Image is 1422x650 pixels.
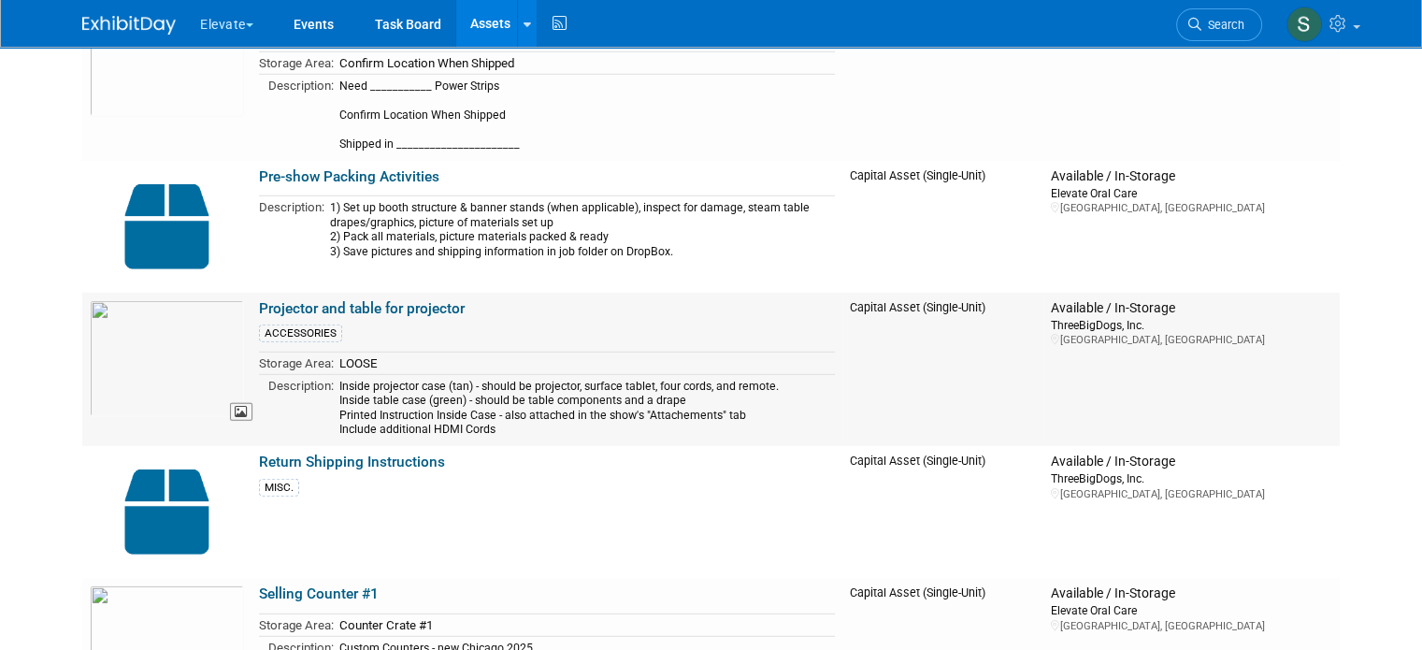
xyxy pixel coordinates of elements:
[842,293,1043,447] td: Capital Asset (Single-Unit)
[339,79,835,152] div: Need ___________ Power Strips Confirm Location When Shipped Shipped in ______________________
[1051,585,1332,602] div: Available / In-Storage
[259,479,299,497] div: MISC.
[1051,168,1332,185] div: Available / In-Storage
[90,168,244,285] img: Capital-Asset-Icon-2.png
[1176,8,1262,41] a: Search
[1051,454,1332,470] div: Available / In-Storage
[1051,300,1332,317] div: Available / In-Storage
[259,356,334,370] span: Storage Area:
[330,201,835,258] div: 1) Set up booth structure & banner stands (when applicable), inspect for damage, steam table drap...
[334,353,835,375] td: LOOSE
[230,403,252,421] span: View Asset Images
[259,75,334,153] td: Description:
[1051,185,1332,201] div: Elevate Oral Care
[1051,619,1332,633] div: [GEOGRAPHIC_DATA], [GEOGRAPHIC_DATA]
[259,618,334,632] span: Storage Area:
[1051,333,1332,347] div: [GEOGRAPHIC_DATA], [GEOGRAPHIC_DATA]
[842,161,1043,293] td: Capital Asset (Single-Unit)
[1201,18,1244,32] span: Search
[1051,201,1332,215] div: [GEOGRAPHIC_DATA], [GEOGRAPHIC_DATA]
[1051,487,1332,501] div: [GEOGRAPHIC_DATA], [GEOGRAPHIC_DATA]
[1051,602,1332,618] div: Elevate Oral Care
[1051,317,1332,333] div: ThreeBigDogs, Inc.
[334,614,835,637] td: Counter Crate #1
[1286,7,1322,42] img: Samantha Meyers
[259,585,379,602] a: Selling Counter #1
[259,196,324,261] td: Description:
[259,454,445,470] a: Return Shipping Instructions
[259,168,439,185] a: Pre-show Packing Activities
[259,375,334,440] td: Description:
[334,52,835,75] td: Confirm Location When Shipped
[842,446,1043,578] td: Capital Asset (Single-Unit)
[259,325,342,342] div: ACCESSORIES
[90,454,244,571] img: Capital-Asset-Icon-2.png
[1051,470,1332,486] div: ThreeBigDogs, Inc.
[339,380,835,437] div: Inside projector case (tan) - should be projector, surface tablet, four cords, and remote. Inside...
[82,16,176,35] img: ExhibitDay
[259,56,334,70] span: Storage Area:
[259,300,465,317] a: Projector and table for projector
